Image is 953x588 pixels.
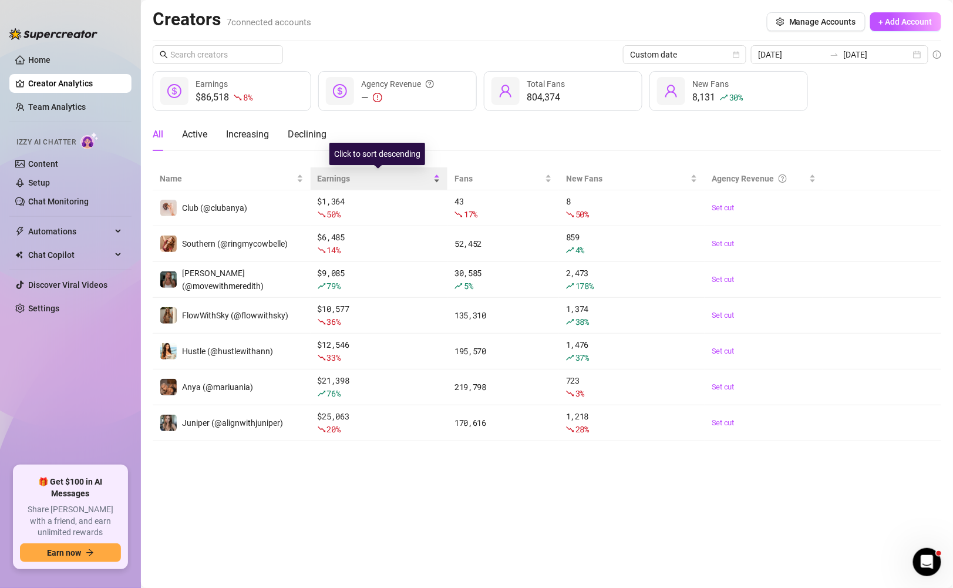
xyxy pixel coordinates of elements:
[20,543,121,562] button: Earn nowarrow-right
[566,195,698,221] div: 8
[153,127,163,142] div: All
[160,172,294,185] span: Name
[527,90,565,105] div: 804,374
[712,345,816,357] a: Set cut
[776,18,784,26] span: setting
[454,381,552,394] div: 219,798
[20,476,121,499] span: 🎁 Get $100 in AI Messages
[196,79,228,89] span: Earnings
[47,548,81,557] span: Earn now
[318,303,441,328] div: $ 10,577
[454,282,463,290] span: rise
[318,231,441,257] div: $ 6,485
[327,424,341,435] span: 20 %
[160,236,177,252] img: Southern (@ringmycowbelle)
[318,410,441,436] div: $ 25,063
[712,238,816,250] a: Set cut
[182,382,253,392] span: Anya (@mariuania)
[318,389,326,398] span: rise
[575,352,589,363] span: 37 %
[566,231,698,257] div: 859
[566,318,574,326] span: rise
[447,167,559,190] th: Fans
[527,79,565,89] span: Total Fans
[160,415,177,431] img: Juniper (@alignwithjuniper)
[464,280,473,291] span: 5 %
[566,210,574,219] span: fall
[86,549,94,557] span: arrow-right
[170,48,267,61] input: Search creators
[733,51,740,58] span: calendar
[729,92,743,103] span: 30 %
[566,172,688,185] span: New Fans
[566,338,698,364] div: 1,476
[160,200,177,216] img: Club (@clubanya)
[182,418,283,428] span: Juniper (@alignwithjuniper)
[160,271,177,288] img: Meredith (@movewithmeredith)
[361,90,434,105] div: —
[830,50,839,59] span: to
[373,93,382,102] span: exclamation-circle
[464,209,477,220] span: 17 %
[566,303,698,328] div: 1,374
[454,172,543,185] span: Fans
[80,132,99,149] img: AI Chatter
[559,167,705,190] th: New Fans
[692,79,729,89] span: New Fans
[767,12,866,31] button: Manage Accounts
[311,167,448,190] th: Earnings
[28,280,107,290] a: Discover Viral Videos
[575,424,589,435] span: 28 %
[28,246,112,264] span: Chat Copilot
[327,209,341,220] span: 50 %
[327,280,341,291] span: 79 %
[182,127,207,142] div: Active
[566,267,698,293] div: 2,473
[630,46,739,63] span: Custom date
[333,84,347,98] span: dollar-circle
[28,55,50,65] a: Home
[318,172,432,185] span: Earnings
[318,318,326,326] span: fall
[361,78,434,90] div: Agency Revenue
[327,388,341,399] span: 76 %
[318,354,326,362] span: fall
[454,210,463,219] span: fall
[327,316,341,327] span: 36 %
[575,209,589,220] span: 50 %
[318,425,326,434] span: fall
[318,195,441,221] div: $ 1,364
[226,127,269,142] div: Increasing
[182,311,288,320] span: FlowWithSky (@flowwithsky)
[28,304,59,313] a: Settings
[182,268,264,291] span: [PERSON_NAME] (@movewithmeredith)
[454,309,552,322] div: 135,310
[712,417,816,429] a: Set cut
[318,338,441,364] div: $ 12,546
[28,222,112,241] span: Automations
[15,227,25,236] span: thunderbolt
[28,102,86,112] a: Team Analytics
[318,374,441,400] div: $ 21,398
[9,28,97,40] img: logo-BBDzfeDw.svg
[566,425,574,434] span: fall
[454,195,552,221] div: 43
[160,343,177,359] img: Hustle (@hustlewithann)
[566,246,574,254] span: rise
[913,548,941,576] iframe: Intercom live chat
[167,84,181,98] span: dollar-circle
[454,416,552,429] div: 170,616
[20,504,121,539] span: Share [PERSON_NAME] with a friend, and earn unlimited rewards
[566,389,574,398] span: fall
[712,310,816,321] a: Set cut
[566,282,574,290] span: rise
[160,379,177,395] img: Anya (@mariuania)
[933,51,941,59] span: info-circle
[182,239,288,248] span: Southern (@ringmycowbelle)
[692,90,743,105] div: 8,131
[182,347,273,356] span: Hustle (@hustlewithann)
[566,410,698,436] div: 1,218
[789,17,856,26] span: Manage Accounts
[329,143,425,165] div: Click to sort descending
[28,159,58,169] a: Content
